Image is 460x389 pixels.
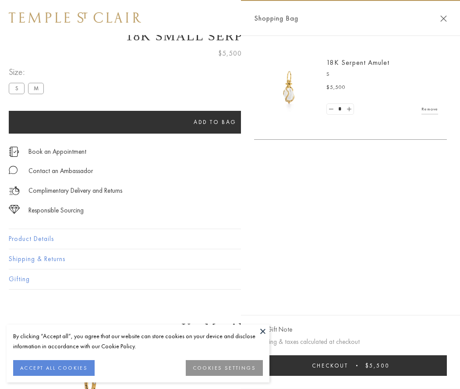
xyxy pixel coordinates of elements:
button: Add to bag [9,111,421,134]
button: Product Details [9,229,451,249]
button: Checkout $5,500 [254,355,447,376]
button: Gifting [9,269,451,289]
a: Book an Appointment [28,147,86,156]
span: $5,500 [365,362,389,369]
a: Remove [421,104,438,114]
p: S [326,70,438,79]
img: P51836-E11SERPPV [263,61,315,114]
a: Set quantity to 2 [344,104,353,115]
div: Contact an Ambassador [28,166,93,177]
h1: 18K Small Serpent Amulet [9,28,451,43]
a: Set quantity to 0 [327,104,336,115]
button: Add Gift Note [254,324,292,335]
span: Shopping Bag [254,13,298,24]
p: Complimentary Delivery and Returns [28,185,122,196]
span: Checkout [312,362,348,369]
a: 18K Serpent Amulet [326,58,389,67]
label: S [9,83,25,94]
div: By clicking “Accept all”, you agree that our website can store cookies on your device and disclos... [13,331,263,351]
img: icon_appointment.svg [9,147,19,157]
div: Responsible Sourcing [28,205,84,216]
button: COOKIES SETTINGS [186,360,263,376]
button: Close Shopping Bag [440,15,447,22]
h3: You May Also Like [22,321,438,335]
span: Size: [9,65,47,79]
button: Shipping & Returns [9,249,451,269]
button: ACCEPT ALL COOKIES [13,360,95,376]
p: Shipping & taxes calculated at checkout [254,336,447,347]
span: Add to bag [194,118,237,126]
img: icon_sourcing.svg [9,205,20,214]
span: $5,500 [218,48,242,59]
img: MessageIcon-01_2.svg [9,166,18,174]
img: icon_delivery.svg [9,185,20,196]
label: M [28,83,44,94]
span: $5,500 [326,83,346,92]
img: Temple St. Clair [9,12,141,23]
